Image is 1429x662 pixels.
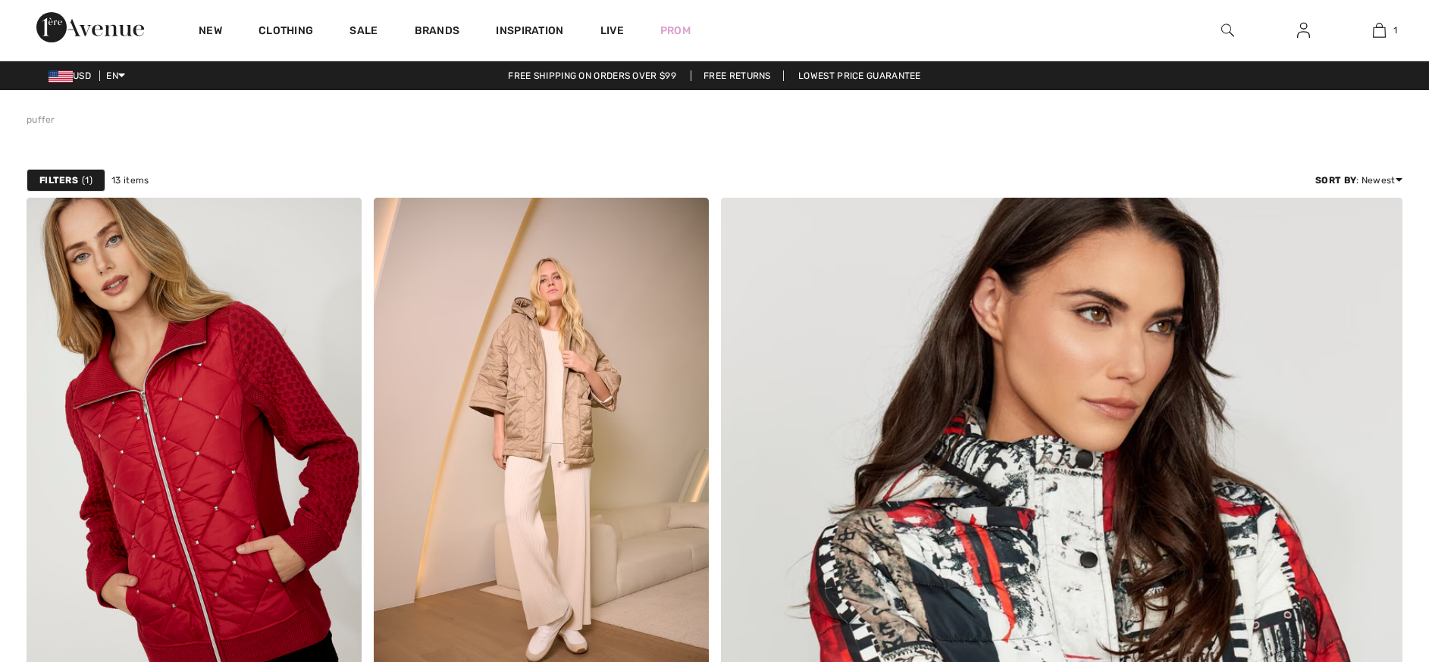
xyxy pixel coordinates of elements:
[1315,173,1402,187] div: : Newest
[111,173,149,187] span: 13 items
[1342,21,1416,39] a: 1
[39,173,78,187] strong: Filters
[1285,21,1322,40] a: Sign In
[106,70,125,81] span: EN
[349,24,378,40] a: Sale
[199,24,222,40] a: New
[49,70,73,83] img: US Dollar
[496,24,563,40] span: Inspiration
[691,70,784,81] a: Free Returns
[1373,21,1386,39] img: My Bag
[1393,23,1397,37] span: 1
[1315,175,1356,186] strong: Sort By
[496,70,688,81] a: Free shipping on orders over $99
[82,173,92,187] span: 1
[660,23,691,39] a: Prom
[415,24,460,40] a: Brands
[259,24,313,40] a: Clothing
[27,114,55,125] a: puffer
[600,23,624,39] a: Live
[1297,21,1310,39] img: My Info
[36,12,144,42] img: 1ère Avenue
[786,70,933,81] a: Lowest Price Guarantee
[1221,21,1234,39] img: search the website
[49,70,97,81] span: USD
